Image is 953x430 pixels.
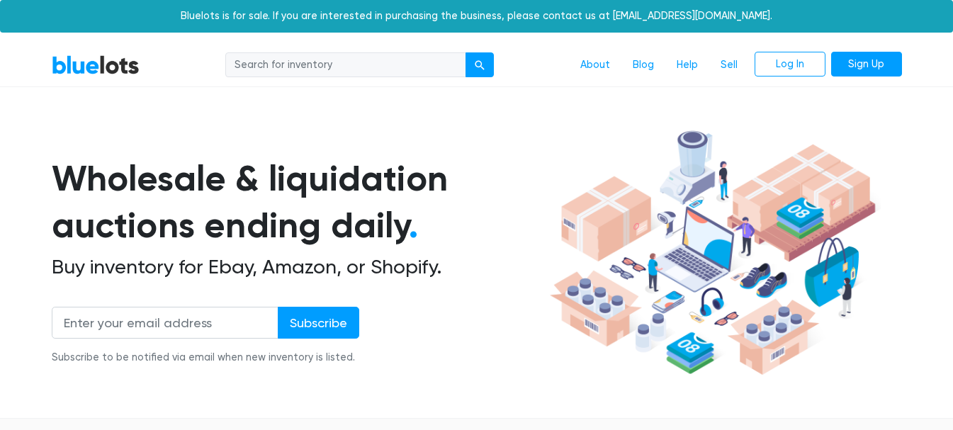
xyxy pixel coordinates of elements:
[409,204,418,247] span: .
[709,52,749,79] a: Sell
[665,52,709,79] a: Help
[545,124,881,382] img: hero-ee84e7d0318cb26816c560f6b4441b76977f77a177738b4e94f68c95b2b83dbb.png
[755,52,825,77] a: Log In
[278,307,359,339] input: Subscribe
[831,52,902,77] a: Sign Up
[225,52,466,78] input: Search for inventory
[621,52,665,79] a: Blog
[52,255,545,279] h2: Buy inventory for Ebay, Amazon, or Shopify.
[52,307,278,339] input: Enter your email address
[569,52,621,79] a: About
[52,350,359,366] div: Subscribe to be notified via email when new inventory is listed.
[52,55,140,75] a: BlueLots
[52,155,545,249] h1: Wholesale & liquidation auctions ending daily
